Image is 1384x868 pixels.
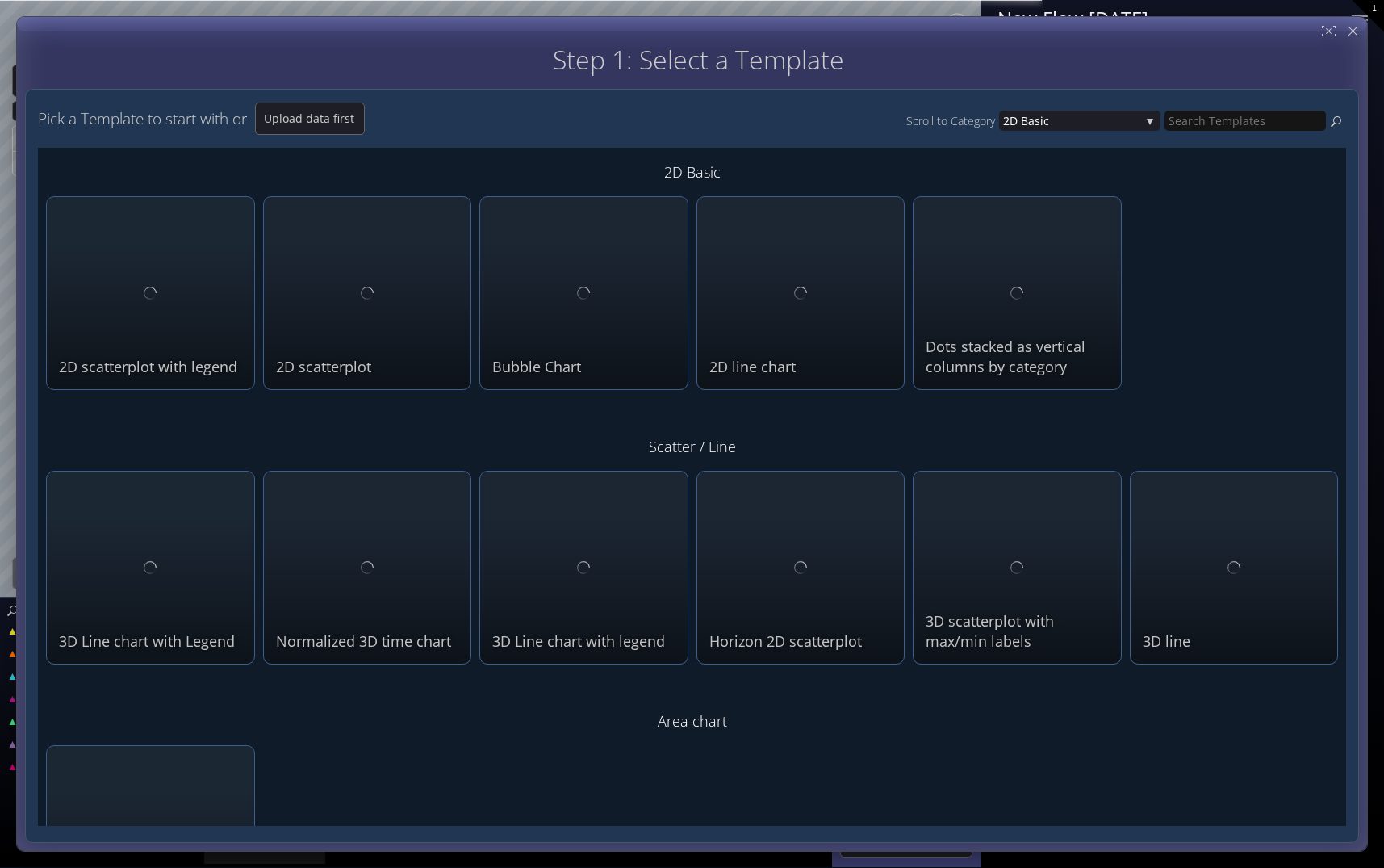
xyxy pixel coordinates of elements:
div: Scroll to Category [906,111,999,131]
div: 3D line [1143,631,1330,652]
div: Normalized 3D time chart [276,631,463,652]
div: Scatter / Line [46,430,1338,463]
div: 3D Line chart with Legend [59,631,246,652]
span: Upload data first [256,111,364,127]
div: 2D scatterplot [276,357,463,377]
div: 3D scatterplot with max/min labels [926,611,1113,652]
div: New Flow [DATE] [997,8,1332,28]
h4: Pick a Template to start with or [38,111,247,128]
div: 3D Line chart with legend [492,631,679,652]
div: 2D line chart [709,357,897,377]
div: Horizon 2D scatterplot [709,631,897,652]
div: Dots stacked as vertical columns by category [926,337,1113,377]
div: 2D Basic [46,156,1338,188]
span: Step 1: Select a Template [553,42,844,77]
div: Area chart [46,705,1338,737]
span: ic [1040,111,1140,131]
input: Search Templates [1164,111,1326,131]
span: 2D Bas [1003,111,1040,131]
div: 2D scatterplot with legend [59,357,246,377]
div: Bubble Chart [492,357,679,377]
